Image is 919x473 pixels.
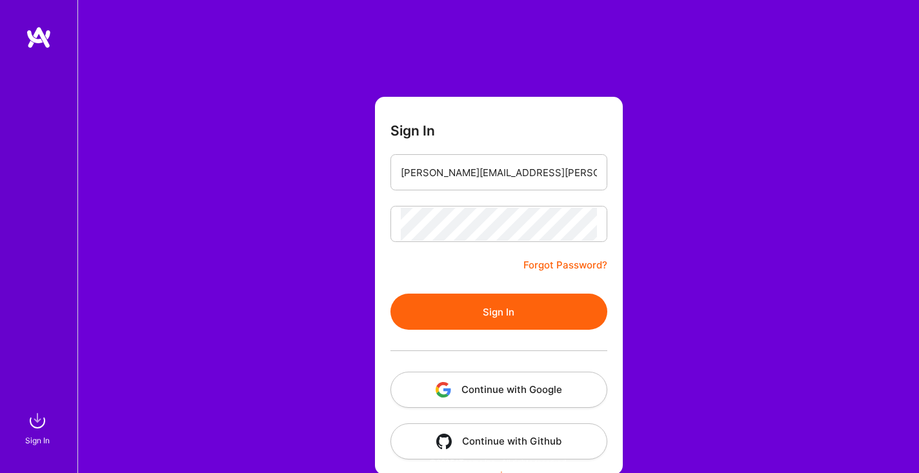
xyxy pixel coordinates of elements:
[27,408,50,447] a: sign inSign In
[390,372,607,408] button: Continue with Google
[390,294,607,330] button: Sign In
[436,434,452,449] img: icon
[436,382,451,398] img: icon
[25,434,50,447] div: Sign In
[25,408,50,434] img: sign in
[390,423,607,459] button: Continue with Github
[401,156,597,189] input: Email...
[523,257,607,273] a: Forgot Password?
[390,123,435,139] h3: Sign In
[26,26,52,49] img: logo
